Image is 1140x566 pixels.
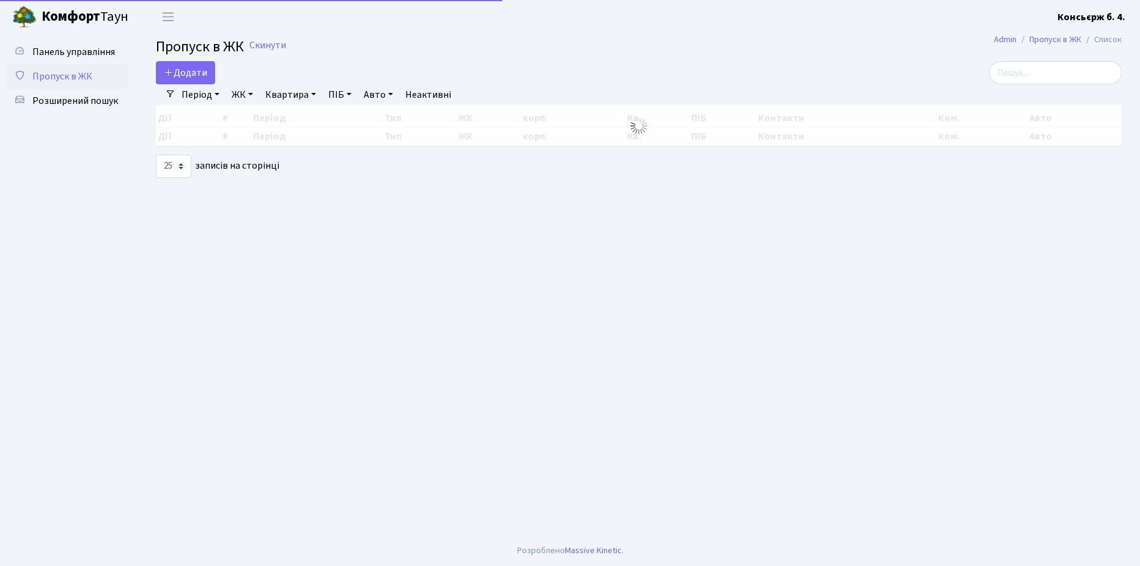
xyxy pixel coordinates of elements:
a: Панель управління [6,40,128,64]
button: Переключити навігацію [153,7,183,27]
img: logo.png [12,5,37,29]
span: Таун [42,7,128,28]
span: Пропуск в ЖК [32,70,92,83]
span: Додати [164,66,207,79]
span: Пропуск в ЖК [156,36,244,57]
a: Massive Kinetic [565,544,622,557]
input: Пошук... [989,61,1122,84]
a: ПІБ [323,84,356,105]
a: Пропуск в ЖК [6,64,128,89]
a: Консьєрж б. 4. [1057,10,1125,24]
span: Розширений пошук [32,94,118,108]
div: Розроблено . [517,544,623,557]
select: записів на сторінці [156,155,191,178]
a: Додати [156,61,215,84]
a: Неактивні [400,84,456,105]
a: Період [177,84,224,105]
li: Список [1081,33,1122,46]
img: Обробка... [629,116,649,136]
a: Авто [359,84,398,105]
a: Скинути [249,40,286,51]
a: Пропуск в ЖК [1029,33,1081,46]
a: Admin [994,33,1017,46]
nav: breadcrumb [976,27,1140,53]
a: Квартира [260,84,321,105]
a: Розширений пошук [6,89,128,113]
span: Панель управління [32,45,115,59]
b: Комфорт [42,7,100,26]
label: записів на сторінці [156,155,279,178]
a: ЖК [227,84,258,105]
